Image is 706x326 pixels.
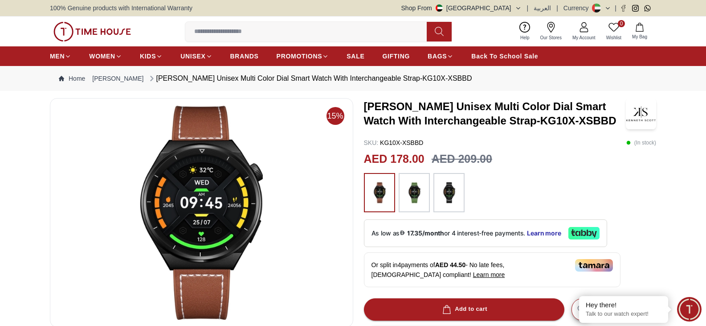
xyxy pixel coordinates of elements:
span: My Account [569,34,599,41]
div: Chat Widget [677,297,702,322]
span: PROMOTIONS [277,52,322,61]
div: Currency [563,4,592,12]
a: PROMOTIONS [277,48,329,64]
p: KG10X-XSBBD [364,138,424,147]
nav: Breadcrumb [50,66,656,91]
span: MEN [50,52,65,61]
a: [PERSON_NAME] [92,74,143,83]
div: Hey there! [586,301,661,309]
span: Our Stores [537,34,565,41]
span: Learn more [473,271,505,278]
img: United Arab Emirates [436,4,443,12]
span: 15% [326,107,344,125]
span: SALE [347,52,364,61]
img: Kenneth Scott Unisex Multi Color Dial Smart Watch With Interchangeable Strap-KG10X-XSBBD [57,106,346,320]
a: MEN [50,48,71,64]
h3: [PERSON_NAME] Unisex Multi Color Dial Smart Watch With Interchangeable Strap-KG10X-XSBBD [364,99,626,128]
a: WOMEN [89,48,122,64]
button: My Bag [627,21,653,42]
img: Tamara [575,259,613,272]
a: BRANDS [230,48,259,64]
span: Wishlist [603,34,625,41]
span: Help [517,34,533,41]
span: BAGS [428,52,447,61]
a: GIFTING [382,48,410,64]
a: Help [515,20,535,43]
span: SKU : [364,139,379,146]
a: 0Wishlist [601,20,627,43]
span: WOMEN [89,52,115,61]
p: Talk to our watch expert! [586,310,661,318]
a: Back To School Sale [471,48,538,64]
span: 0 [618,20,625,27]
div: [PERSON_NAME] Unisex Multi Color Dial Smart Watch With Interchangeable Strap-KG10X-XSBBD [147,73,472,84]
a: Home [59,74,85,83]
span: GIFTING [382,52,410,61]
span: BRANDS [230,52,259,61]
button: Add to cart [364,298,564,321]
div: Add to cart [441,304,487,314]
img: Kenneth Scott Unisex Multi Color Dial Smart Watch With Interchangeable Strap-KG10X-XSBBD [626,98,656,129]
img: ... [53,22,131,41]
span: Back To School Sale [471,52,538,61]
a: SALE [347,48,364,64]
a: UNISEX [180,48,212,64]
div: Or split in 4 payments of - No late fees, [DEMOGRAPHIC_DATA] compliant! [364,252,620,287]
span: | [556,4,558,12]
span: KIDS [140,52,156,61]
span: 100% Genuine products with International Warranty [50,4,192,12]
button: Shop From[GEOGRAPHIC_DATA] [401,4,522,12]
a: KIDS [140,48,163,64]
span: | [527,4,529,12]
img: ... [438,177,460,208]
span: | [615,4,616,12]
img: ... [403,177,425,208]
span: My Bag [628,33,651,40]
p: ( In stock ) [626,138,656,147]
span: UNISEX [180,52,205,61]
a: Facebook [620,5,627,12]
a: Whatsapp [644,5,651,12]
a: BAGS [428,48,453,64]
h2: AED 178.00 [364,151,424,168]
a: Our Stores [535,20,567,43]
a: Instagram [632,5,639,12]
img: ... [368,177,391,208]
button: العربية [534,4,551,12]
h3: AED 209.00 [432,151,492,168]
span: AED 44.50 [435,261,465,268]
